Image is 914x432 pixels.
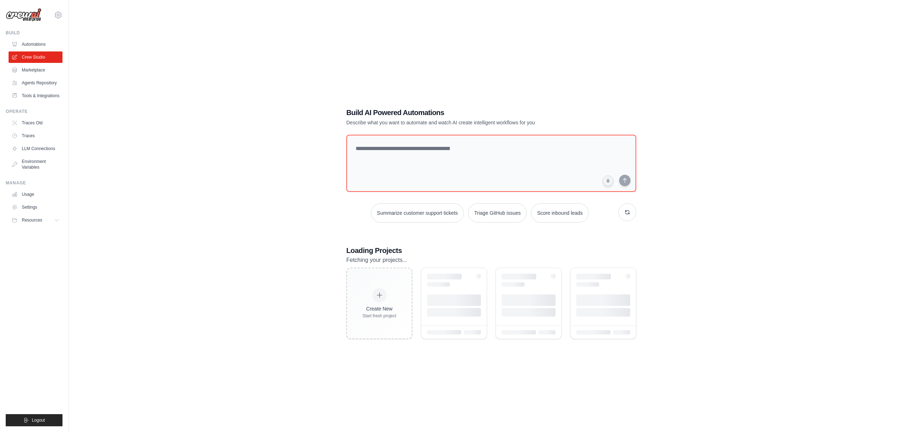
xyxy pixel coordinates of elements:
a: Crew Studio [9,51,62,63]
h1: Build AI Powered Automations [346,108,586,118]
a: Automations [9,39,62,50]
p: Fetching your projects... [346,255,636,265]
span: Resources [22,217,42,223]
span: Logout [32,417,45,423]
a: Tools & Integrations [9,90,62,101]
img: Logo [6,8,41,22]
div: Start fresh project [362,313,396,319]
a: Usage [9,189,62,200]
a: LLM Connections [9,143,62,154]
a: Traces Old [9,117,62,129]
div: Create New [362,305,396,312]
p: Describe what you want to automate and watch AI create intelligent workflows for you [346,119,586,126]
button: Logout [6,414,62,426]
a: Marketplace [9,64,62,76]
a: Agents Repository [9,77,62,89]
div: Manage [6,180,62,186]
button: Click to speak your automation idea [603,175,613,186]
button: Summarize customer support tickets [371,203,464,223]
button: Score inbound leads [531,203,589,223]
a: Environment Variables [9,156,62,173]
h3: Loading Projects [346,245,636,255]
div: Operate [6,109,62,114]
div: Build [6,30,62,36]
button: Get new suggestions [618,203,636,221]
button: Triage GitHub issues [468,203,527,223]
a: Traces [9,130,62,141]
button: Resources [9,214,62,226]
a: Settings [9,202,62,213]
